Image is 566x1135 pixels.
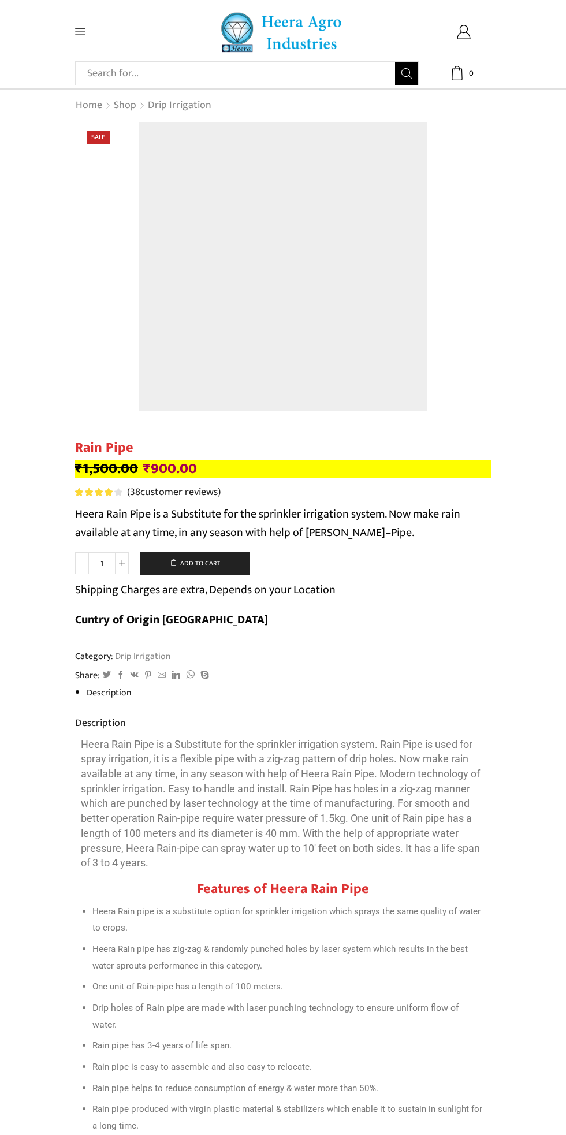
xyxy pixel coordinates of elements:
span: Heera Rain pipe is a substitute option for sprinkler irrigation which sprays the same quality of ... [92,906,481,933]
span: Rain pipe helps to reduce consumption of energy & water more than 50%. [92,1083,378,1093]
span: 0 [465,68,476,79]
bdi: 1,500.00 [75,457,138,481]
span: Category: [75,650,171,663]
span: Sale [87,131,110,144]
span: 38 [130,483,140,501]
h1: Rain Pipe [75,440,491,456]
li: Drip holes of Rain pipe are made with laser punching technology to ensure uniform flow of water. [92,1000,485,1033]
a: Home [75,98,103,113]
span: Rated out of 5 based on customer ratings [75,488,114,496]
a: Description [87,685,132,700]
div: Rated 4.13 out of 5 [75,488,122,496]
span: Share: [75,669,100,682]
a: Description [75,715,126,732]
button: Add to cart [140,552,250,575]
a: Drip Irrigation [113,649,171,664]
span: ₹ [143,457,151,481]
b: Cuntry of Origin [GEOGRAPHIC_DATA] [75,610,268,630]
img: Heera Rain Pipe [139,122,427,411]
a: Drip Irrigation [147,98,212,113]
input: Search for... [81,62,395,85]
a: (38customer reviews) [127,485,221,500]
span: ₹ [75,457,83,481]
p: Shipping Charges are extra, Depends on your Location [75,580,336,599]
span: Heera Rain pipe has zig-zag & randomly punched holes by laser system which results in the best wa... [92,944,468,971]
span: One unit of Rain-pipe has a length of 100 meters. [92,981,283,992]
span: Features of Heera Rain Pipe [197,877,369,900]
span: Heera Rain Pipe is a Substitute for the sprinkler irrigation system. Rain Pipe is used for spray ... [81,738,480,869]
a: Shop [113,98,137,113]
button: Search button [395,62,418,85]
span: Rain pipe has 3-4 years of life span. [92,1040,232,1051]
span: 38 [75,488,124,496]
span: Heera Rain Pipe is a Substitute for the sprinkler irrigation system. Now make rain available at a... [75,504,460,542]
span: Rain pipe produced with virgin plastic material & stabilizers which enable it to sustain in sunli... [92,1104,482,1131]
bdi: 900.00 [143,457,197,481]
input: Product quantity [89,552,115,574]
span: Rain pipe is easy to assemble and also easy to relocate. [92,1062,312,1072]
a: 0 [436,66,491,80]
nav: Breadcrumb [75,98,212,113]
